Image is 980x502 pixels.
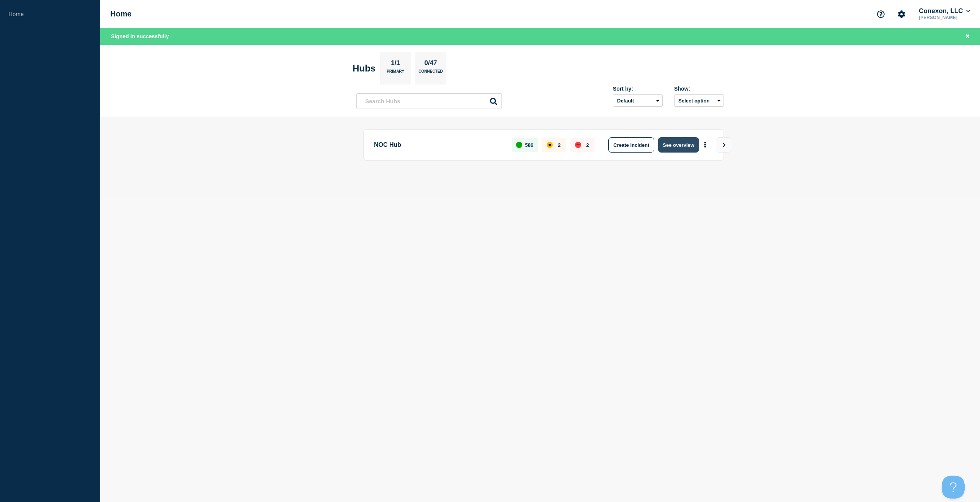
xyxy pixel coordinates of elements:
[547,142,553,148] div: affected
[893,6,910,22] button: Account settings
[110,10,132,18] h1: Home
[421,59,440,69] p: 0/47
[716,137,731,153] button: View
[658,137,699,153] button: See overview
[942,476,965,499] iframe: Help Scout Beacon - Open
[674,86,724,92] div: Show:
[418,69,443,77] p: Connected
[873,6,889,22] button: Support
[516,142,522,148] div: up
[917,15,972,20] p: [PERSON_NAME]
[575,142,581,148] div: down
[374,137,503,153] p: NOC Hub
[608,137,654,153] button: Create incident
[388,59,403,69] p: 1/1
[387,69,404,77] p: Primary
[613,94,663,107] select: Sort by
[613,86,663,92] div: Sort by:
[111,33,169,39] span: Signed in successfully
[674,94,724,107] button: Select option
[558,142,560,148] p: 2
[356,93,502,109] input: Search Hubs
[700,138,710,152] button: More actions
[586,142,589,148] p: 2
[963,32,972,41] button: Close banner
[525,142,534,148] p: 586
[353,63,376,74] h2: Hubs
[917,7,972,15] button: Conexon, LLC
